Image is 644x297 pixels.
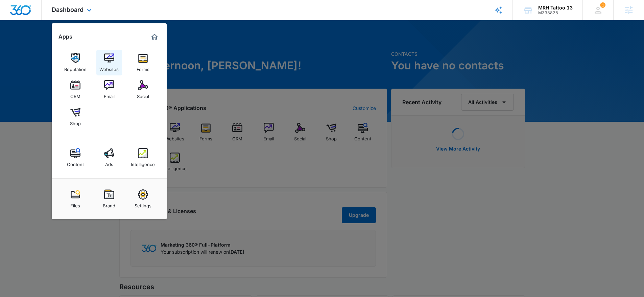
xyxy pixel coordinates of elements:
[63,145,88,170] a: Content
[96,50,122,75] a: Websites
[96,77,122,102] a: Email
[70,200,80,208] div: Files
[58,33,72,40] h2: Apps
[63,77,88,102] a: CRM
[64,63,87,72] div: Reputation
[67,158,84,167] div: Content
[130,50,156,75] a: Forms
[135,200,151,208] div: Settings
[70,117,81,126] div: Shop
[600,2,605,8] div: notifications count
[96,186,122,212] a: Brand
[600,2,605,8] span: 1
[130,77,156,102] a: Social
[149,31,160,42] a: Marketing 360® Dashboard
[104,90,115,99] div: Email
[63,50,88,75] a: Reputation
[105,158,113,167] div: Ads
[70,90,80,99] div: CRM
[538,10,573,15] div: account id
[137,63,149,72] div: Forms
[538,5,573,10] div: account name
[96,145,122,170] a: Ads
[63,104,88,130] a: Shop
[52,6,84,13] span: Dashboard
[63,186,88,212] a: Files
[103,200,115,208] div: Brand
[137,90,149,99] div: Social
[130,186,156,212] a: Settings
[99,63,119,72] div: Websites
[130,145,156,170] a: Intelligence
[131,158,155,167] div: Intelligence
